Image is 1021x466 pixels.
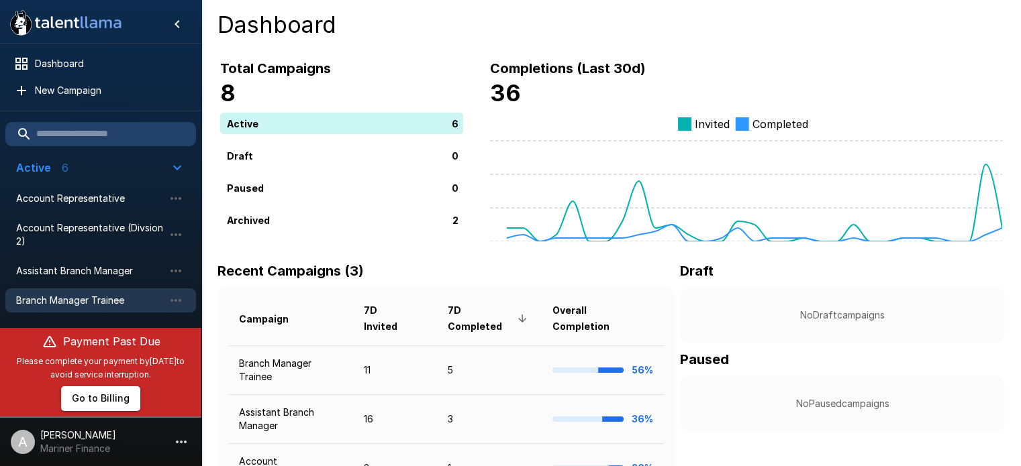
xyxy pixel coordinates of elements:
[632,364,653,375] b: 56%
[490,79,521,107] b: 36
[353,345,437,394] td: 11
[452,148,458,162] p: 0
[490,60,646,76] b: Completions (Last 30d)
[220,79,236,107] b: 8
[448,302,531,335] span: 7D Completed
[552,302,653,335] span: Overall Completion
[217,263,364,279] b: Recent Campaigns (3)
[437,345,542,394] td: 5
[220,60,331,76] b: Total Campaigns
[452,180,458,194] p: 0
[228,395,353,444] td: Assistant Branch Manager
[701,308,983,322] p: No Draft campaigns
[353,395,437,444] td: 16
[680,263,714,279] b: Draft
[217,11,1005,39] h4: Dashboard
[701,397,983,410] p: No Paused campaigns
[239,311,306,327] span: Campaign
[452,213,458,227] p: 2
[364,302,426,335] span: 7D Invited
[437,395,542,444] td: 3
[632,413,653,424] b: 36%
[680,351,729,367] b: Paused
[452,116,458,130] p: 6
[228,345,353,394] td: Branch Manager Trainee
